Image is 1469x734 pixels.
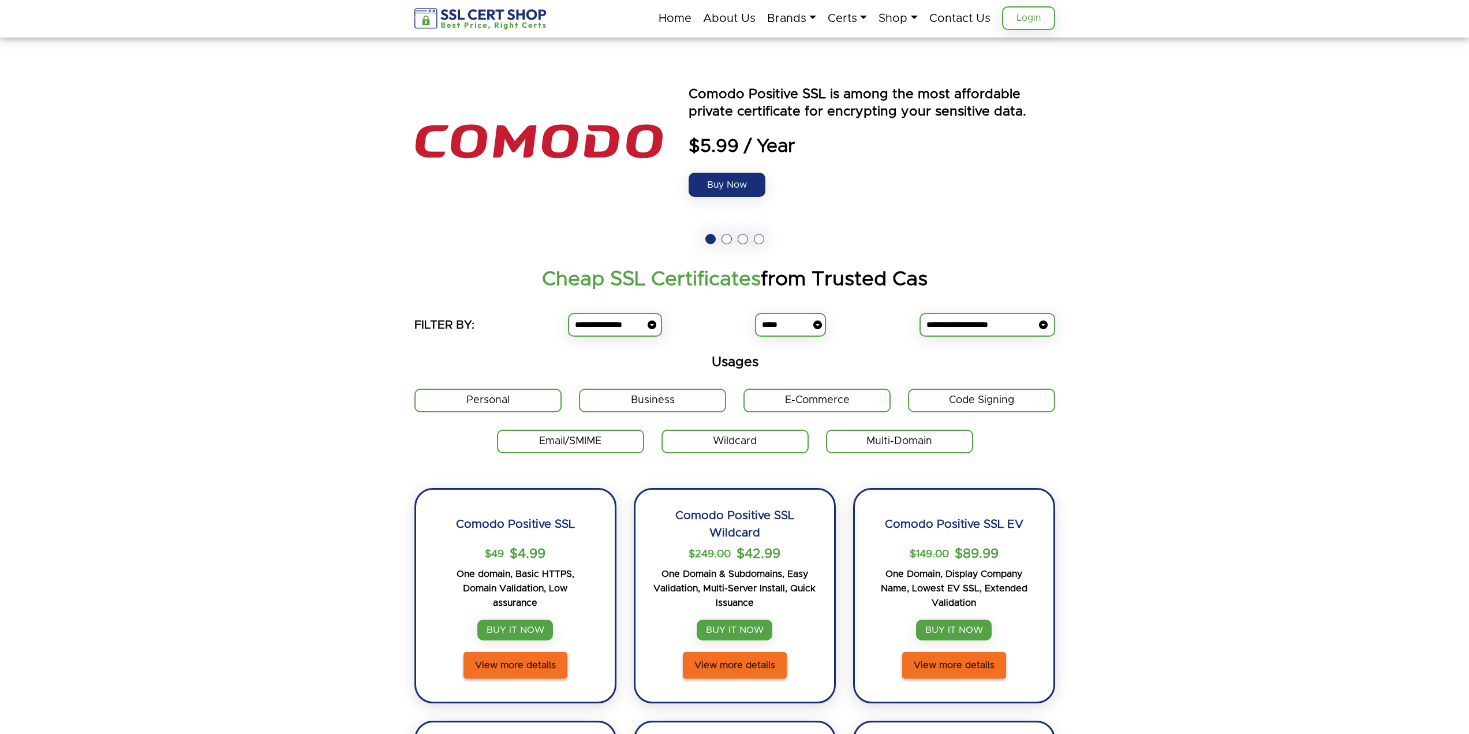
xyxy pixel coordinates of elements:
[703,6,756,31] a: About Us
[916,620,992,640] a: BUY IT NOW
[910,546,949,563] p: $149.00
[496,430,644,453] label: Email/SMIME
[689,173,765,197] a: Buy Now
[485,546,504,563] p: $49
[689,546,731,563] p: $249.00
[414,354,1055,371] h5: Usages
[767,6,816,31] a: Brands
[908,389,1055,412] label: Code Signing
[456,507,575,542] h2: Comodo Positive SSL
[872,567,1036,610] p: One Domain, Display Company Name, Lowest EV SSL, Extended Validation
[683,652,787,679] a: View more details
[477,620,553,640] a: BUY IT NOW
[414,389,562,412] label: Personal
[653,567,817,610] p: One Domain & Subdomains, Easy Validation, Multi-Server Install, Quick Issuance
[661,430,808,453] label: Wildcard
[414,8,548,29] img: sslcertshop-logo
[653,507,817,542] h2: Comodo Positive SSL Wildcard
[902,652,1006,679] a: View more details
[457,567,574,610] p: One domain, Basic HTTPS, Domain Validation, Low assurance
[414,316,474,333] h5: FILTER BY:
[737,546,780,563] span: $42.99
[510,546,545,563] span: $4.99
[697,620,772,640] a: BUY IT NOW
[463,652,567,679] a: View more details
[955,546,999,563] span: $89.99
[885,507,1023,542] h2: Comodo Positive SSL EV
[1002,6,1055,30] a: Login
[689,135,1055,158] span: $5.99 / Year
[879,6,917,31] a: Shop
[828,6,867,31] a: Certs
[825,430,973,453] label: Multi-Domain
[929,6,990,31] a: Contact Us
[689,86,1055,121] p: Comodo Positive SSL is among the most affordable private certificate for encrypting your sensitiv...
[659,6,691,31] a: Home
[743,389,891,412] label: E-Commerce
[414,55,663,228] img: the positive ssl logo is shown above an orange and blue text that says power by seo
[542,269,761,289] strong: Cheap SSL Certificates
[579,389,726,412] label: Business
